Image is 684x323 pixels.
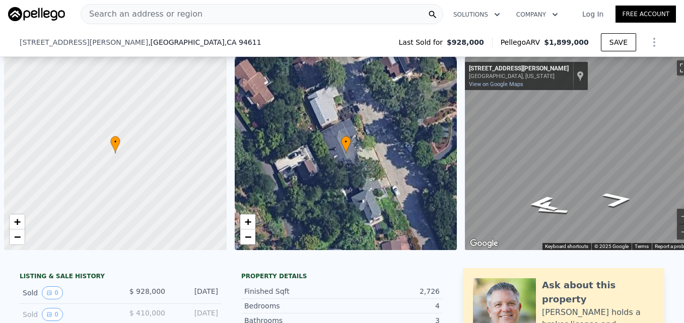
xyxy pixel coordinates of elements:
[110,137,120,146] span: •
[110,136,120,153] div: •
[14,215,21,228] span: +
[635,244,649,249] a: Terms (opens in new tab)
[173,308,218,321] div: [DATE]
[23,286,112,299] div: Sold
[341,137,351,146] span: •
[615,6,676,23] a: Free Account
[148,37,261,47] span: , [GEOGRAPHIC_DATA]
[20,272,221,282] div: LISTING & SALE HISTORY
[508,6,566,24] button: Company
[173,286,218,299] div: [DATE]
[244,286,342,296] div: Finished Sqft
[342,286,440,296] div: 2,726
[469,65,569,73] div: [STREET_ADDRESS][PERSON_NAME]
[399,37,447,47] span: Last Sold for
[447,37,484,47] span: $928,000
[341,136,351,153] div: •
[244,301,342,311] div: Bedrooms
[516,193,571,215] path: Go Southeast, Liggett Dr
[8,7,65,21] img: Pellego
[467,237,501,250] a: Open this area in Google Maps (opens a new window)
[241,272,443,280] div: Property details
[10,229,25,245] a: Zoom out
[42,286,63,299] button: View historical data
[240,229,255,245] a: Zoom out
[644,32,664,52] button: Show Options
[501,37,544,47] span: Pellego ARV
[570,9,615,19] a: Log In
[240,214,255,229] a: Zoom in
[81,8,202,20] span: Search an address or region
[601,33,636,51] button: SAVE
[244,230,251,243] span: −
[23,308,112,321] div: Sold
[577,70,584,82] a: Show location on map
[469,73,569,79] div: [GEOGRAPHIC_DATA], [US_STATE]
[42,308,63,321] button: View historical data
[469,81,523,88] a: View on Google Maps
[14,230,21,243] span: −
[445,6,508,24] button: Solutions
[244,215,251,228] span: +
[545,243,588,250] button: Keyboard shortcuts
[129,287,165,295] span: $ 928,000
[467,237,501,250] img: Google
[342,301,440,311] div: 4
[10,214,25,229] a: Zoom in
[590,189,645,211] path: Go Northwest, Liggett Dr
[129,309,165,317] span: $ 410,000
[594,244,629,249] span: © 2025 Google
[20,37,148,47] span: [STREET_ADDRESS][PERSON_NAME]
[542,278,654,306] div: Ask about this property
[544,38,589,46] span: $1,899,000
[225,38,261,46] span: , CA 94611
